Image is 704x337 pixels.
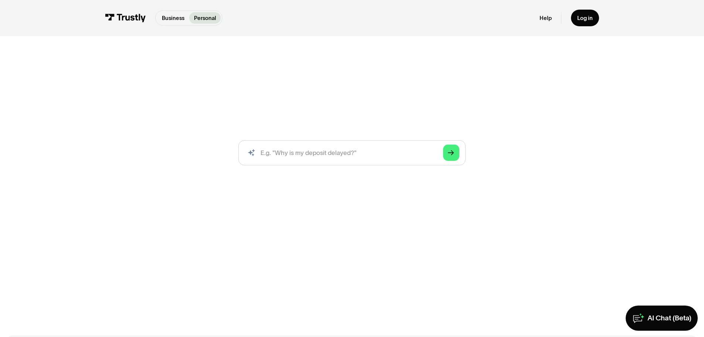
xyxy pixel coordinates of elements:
[194,14,216,22] p: Personal
[577,14,593,21] div: Log in
[571,10,599,26] a: Log in
[626,306,698,331] a: AI Chat (Beta)
[105,14,146,22] img: Trustly Logo
[540,14,552,21] a: Help
[157,12,189,24] a: Business
[189,12,221,24] a: Personal
[238,140,466,165] input: search
[647,314,691,323] div: AI Chat (Beta)
[162,14,184,22] p: Business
